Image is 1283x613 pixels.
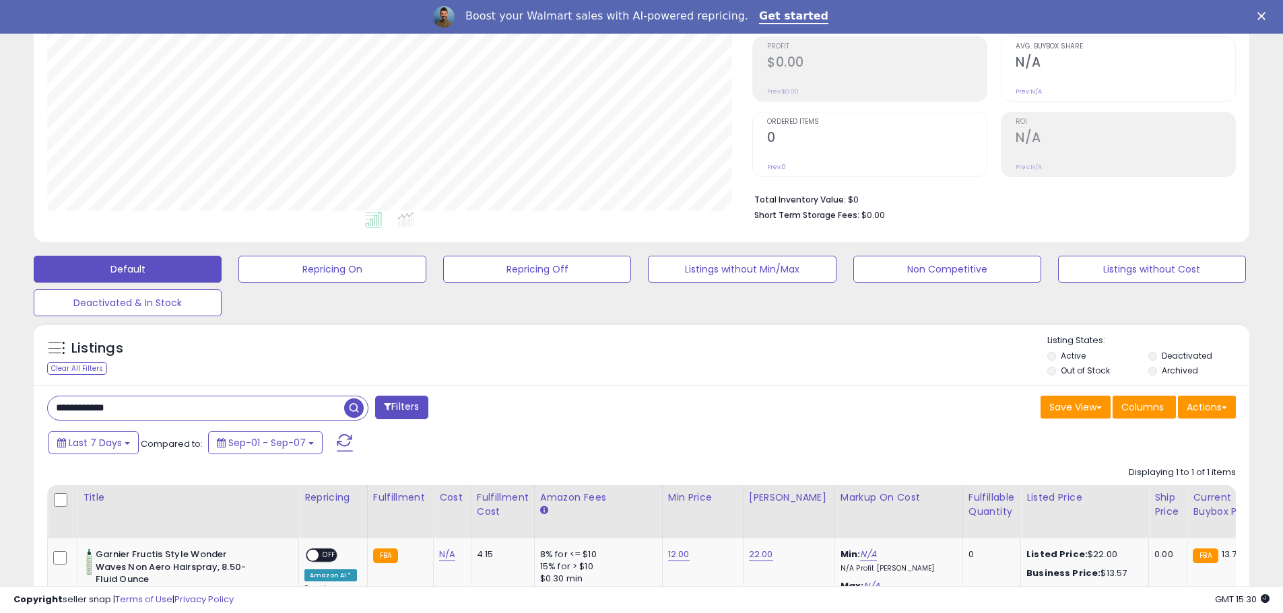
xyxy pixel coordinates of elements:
[540,505,548,517] small: Amazon Fees.
[767,43,987,50] span: Profit
[1162,365,1198,376] label: Archived
[1154,491,1181,519] div: Ship Price
[208,431,323,454] button: Sep-01 - Sep-07
[48,431,139,454] button: Last 7 Days
[749,491,829,505] div: [PERSON_NAME]
[228,436,306,449] span: Sep-01 - Sep-07
[1016,163,1042,171] small: Prev: N/A
[69,436,122,449] span: Last 7 Days
[1026,567,1100,579] b: Business Price:
[304,569,357,581] div: Amazon AI *
[540,561,652,573] div: 15% for > $10
[319,550,340,561] span: OFF
[1061,350,1086,361] label: Active
[767,130,987,148] h2: 0
[174,593,234,606] a: Privacy Policy
[1193,548,1218,563] small: FBA
[238,256,426,283] button: Repricing On
[304,491,362,505] div: Repricing
[841,548,861,561] b: Min:
[1061,365,1110,376] label: Out of Stock
[477,491,529,519] div: Fulfillment Cost
[749,548,773,561] a: 22.00
[433,6,455,28] img: Profile image for Adrian
[767,55,987,73] h2: $0.00
[1041,396,1111,419] button: Save View
[841,491,957,505] div: Markup on Cost
[1026,548,1088,561] b: Listed Price:
[96,548,259,589] b: Garnier Fructis Style Wonder Waves Non Aero Hairspray, 8.50-Fluid Ounce
[860,548,876,561] a: N/A
[47,362,107,375] div: Clear All Filters
[1058,256,1246,283] button: Listings without Cost
[465,9,748,23] div: Boost your Walmart sales with AI-powered repricing.
[34,256,222,283] button: Default
[1026,548,1138,561] div: $22.00
[1129,466,1236,479] div: Displaying 1 to 1 of 1 items
[439,491,465,505] div: Cost
[34,289,222,316] button: Deactivated & In Stock
[13,593,234,606] div: seller snap | |
[668,491,737,505] div: Min Price
[443,256,631,283] button: Repricing Off
[83,491,293,505] div: Title
[540,491,657,505] div: Amazon Fees
[439,548,455,561] a: N/A
[1121,400,1164,414] span: Columns
[861,209,885,221] span: $0.00
[834,485,962,538] th: The percentage added to the cost of goods (COGS) that forms the calculator for Min & Max prices.
[1113,396,1176,419] button: Columns
[853,256,1041,283] button: Non Competitive
[1026,567,1138,579] div: $13.57
[1162,350,1212,361] label: Deactivated
[767,163,786,171] small: Prev: 0
[1178,396,1236,419] button: Actions
[71,339,123,358] h5: Listings
[759,9,828,24] a: Get started
[375,396,428,419] button: Filters
[767,87,799,96] small: Prev: $0.00
[1016,55,1235,73] h2: N/A
[1215,593,1270,606] span: 2025-09-15 15:30 GMT
[1016,130,1235,148] h2: N/A
[1222,548,1240,561] span: 13.71
[1016,87,1042,96] small: Prev: N/A
[115,593,172,606] a: Terms of Use
[648,256,836,283] button: Listings without Min/Max
[477,548,524,561] div: 4.15
[86,548,92,575] img: 31DQYX9OuWL._SL40_.jpg
[373,491,428,505] div: Fulfillment
[841,564,952,573] p: N/A Profit [PERSON_NAME]
[1016,118,1235,126] span: ROI
[1047,334,1249,347] p: Listing States:
[373,548,398,563] small: FBA
[540,548,652,561] div: 8% for <= $10
[968,491,1015,519] div: Fulfillable Quantity
[13,593,63,606] strong: Copyright
[668,548,690,561] a: 12.00
[1016,43,1235,50] span: Avg. Buybox Share
[754,190,1226,207] li: $0
[754,209,859,221] b: Short Term Storage Fees:
[1257,12,1271,20] div: Close
[968,548,1010,561] div: 0
[1193,491,1262,519] div: Current Buybox Price
[1154,548,1177,561] div: 0.00
[141,437,203,450] span: Compared to:
[1026,491,1143,505] div: Listed Price
[767,118,987,126] span: Ordered Items
[754,194,846,205] b: Total Inventory Value:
